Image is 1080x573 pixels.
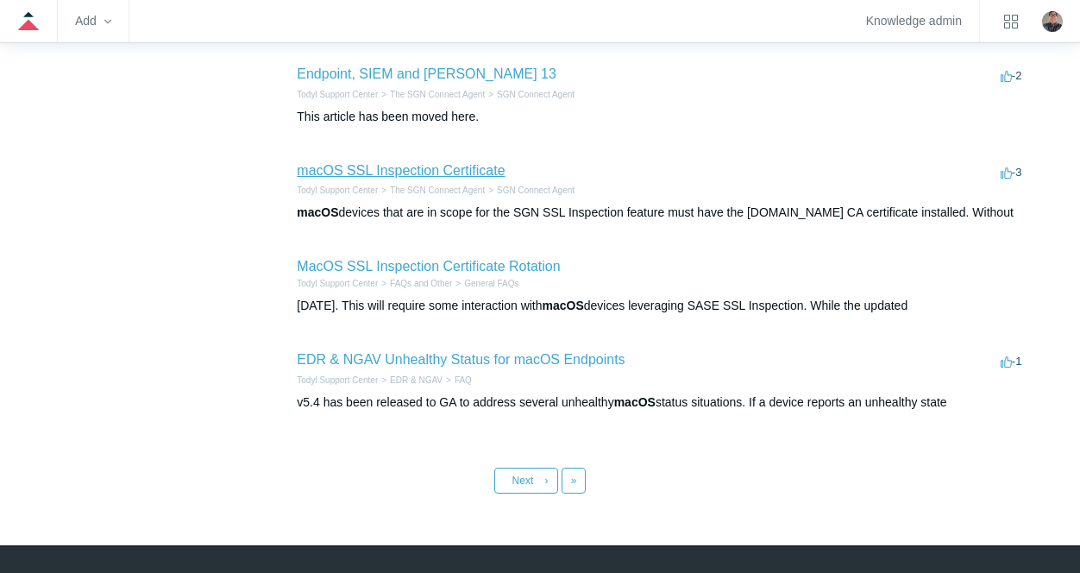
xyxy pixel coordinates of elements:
[443,374,472,387] li: FAQ
[464,279,518,288] a: General FAQs
[497,90,575,99] a: SGN Connect Agent
[378,374,443,387] li: EDR & NGAV
[485,88,575,101] li: SGN Connect Agent
[297,279,378,288] a: Todyl Support Center
[455,375,472,385] a: FAQ
[297,88,378,101] li: Todyl Support Center
[297,374,378,387] li: Todyl Support Center
[1042,11,1063,32] zd-hc-trigger: Click your profile icon to open the profile menu
[485,184,575,197] li: SGN Connect Agent
[297,66,556,81] a: Endpoint, SIEM and [PERSON_NAME] 13
[614,395,656,409] em: macOS
[297,297,1026,315] div: [DATE]. This will require some interaction with devices leveraging SASE SSL Inspection. While the...
[297,108,1026,126] div: This article has been moved here.
[297,352,625,367] a: EDR & NGAV Unhealthy Status for macOS Endpoints
[545,475,549,487] span: ›
[297,394,1026,412] div: v5.4 has been released to GA to address several unhealthy status situations. If a device reports ...
[390,375,443,385] a: EDR & NGAV
[378,277,452,290] li: FAQs and Other
[571,475,577,487] span: »
[297,90,378,99] a: Todyl Support Center
[452,277,518,290] li: General FAQs
[494,468,558,494] a: Next
[390,90,485,99] a: The SGN Connect Agent
[297,163,505,178] a: macOS SSL Inspection Certificate
[75,16,111,26] zd-hc-trigger: Add
[297,184,378,197] li: Todyl Support Center
[297,204,1026,222] div: devices that are in scope for the SGN SSL Inspection feature must have the [DOMAIN_NAME] CA certi...
[1042,11,1063,32] img: user avatar
[497,186,575,195] a: SGN Connect Agent
[297,186,378,195] a: Todyl Support Center
[512,475,534,487] span: Next
[297,259,560,274] a: MacOS SSL Inspection Certificate Rotation
[1001,69,1022,82] span: -2
[390,279,452,288] a: FAQs and Other
[378,184,485,197] li: The SGN Connect Agent
[297,277,378,290] li: Todyl Support Center
[1001,355,1022,368] span: -1
[390,186,485,195] a: The SGN Connect Agent
[297,205,338,219] em: macOS
[378,88,485,101] li: The SGN Connect Agent
[1001,166,1022,179] span: -3
[543,299,584,312] em: macOS
[866,16,962,26] a: Knowledge admin
[297,375,378,385] a: Todyl Support Center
